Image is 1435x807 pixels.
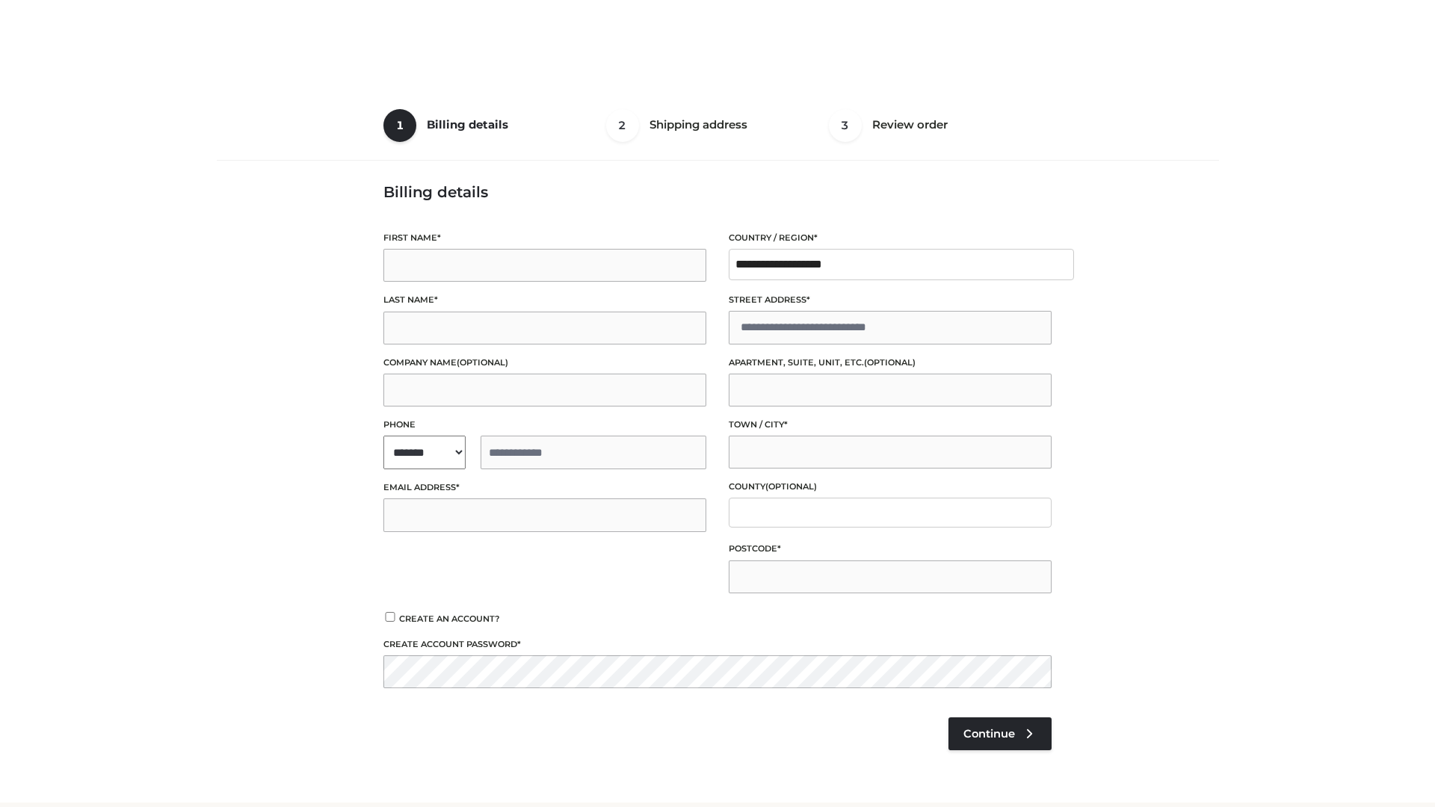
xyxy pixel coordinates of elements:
span: Review order [872,117,948,132]
label: Street address [729,293,1052,307]
a: Continue [948,717,1052,750]
span: Continue [963,727,1015,740]
label: Create account password [383,637,1052,652]
label: Email address [383,480,706,495]
span: Billing details [427,117,508,132]
span: (optional) [457,357,508,368]
span: (optional) [765,481,817,492]
label: First name [383,231,706,245]
span: Shipping address [649,117,747,132]
label: Country / Region [729,231,1052,245]
label: Company name [383,356,706,370]
label: County [729,480,1052,494]
label: Postcode [729,542,1052,556]
label: Town / City [729,418,1052,432]
span: Create an account? [399,613,500,624]
span: 2 [606,109,639,142]
span: (optional) [864,357,916,368]
label: Phone [383,418,706,432]
label: Apartment, suite, unit, etc. [729,356,1052,370]
label: Last name [383,293,706,307]
h3: Billing details [383,183,1052,201]
input: Create an account? [383,612,397,622]
span: 1 [383,109,416,142]
span: 3 [829,109,862,142]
